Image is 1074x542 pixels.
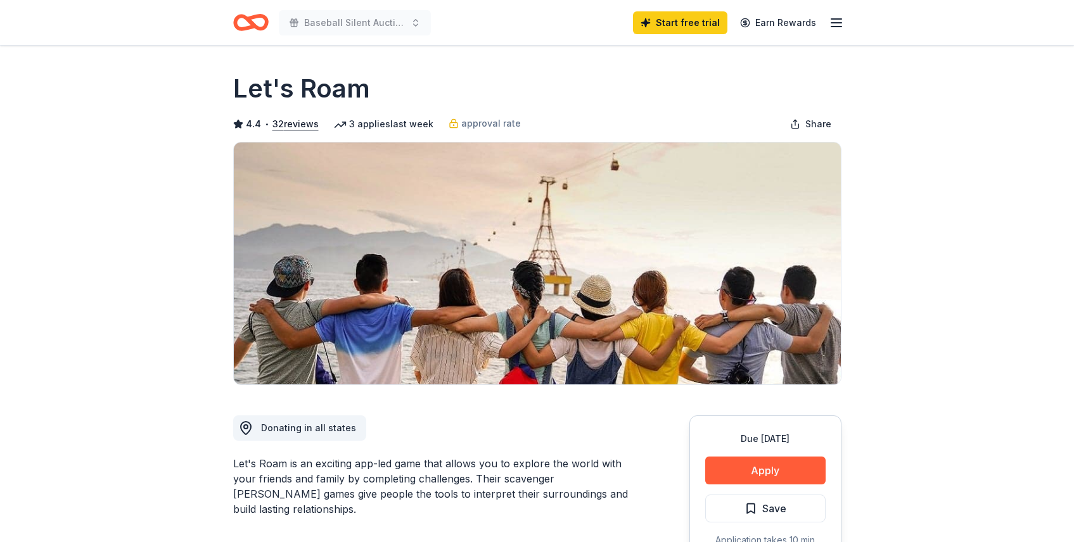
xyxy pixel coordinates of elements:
[762,500,786,517] span: Save
[234,142,841,384] img: Image for Let's Roam
[233,456,629,517] div: Let's Roam is an exciting app-led game that allows you to explore the world with your friends and...
[304,15,406,30] span: Baseball Silent Auction
[705,495,826,522] button: Save
[805,117,831,132] span: Share
[780,111,841,137] button: Share
[461,116,521,131] span: approval rate
[272,117,319,132] button: 32reviews
[264,119,269,129] span: •
[449,116,521,131] a: approval rate
[246,117,261,132] span: 4.4
[279,10,431,35] button: Baseball Silent Auction
[334,117,433,132] div: 3 applies last week
[705,457,826,484] button: Apply
[732,11,824,34] a: Earn Rewards
[233,8,269,37] a: Home
[261,422,356,433] span: Donating in all states
[633,11,727,34] a: Start free trial
[705,431,826,446] div: Due [DATE]
[233,71,370,106] h1: Let's Roam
